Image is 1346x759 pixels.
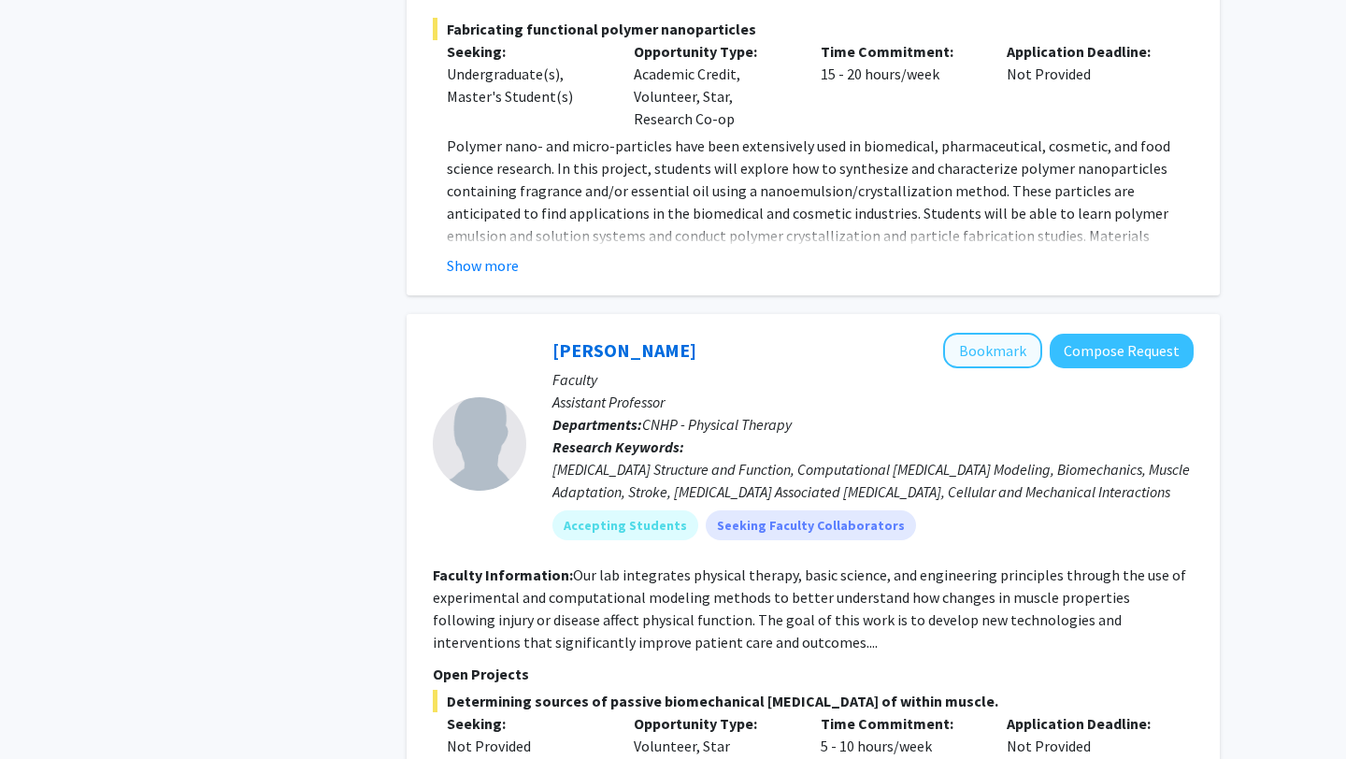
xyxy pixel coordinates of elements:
p: Application Deadline: [1007,40,1166,63]
fg-read-more: Our lab integrates physical therapy, basic science, and engineering principles through the use of... [433,566,1186,652]
button: Add Ben Binder-Markey to Bookmarks [943,333,1042,368]
p: Assistant Professor [552,391,1194,413]
b: Research Keywords: [552,437,684,456]
div: 15 - 20 hours/week [807,40,994,130]
div: 5 - 10 hours/week [807,712,994,757]
b: Faculty Information: [433,566,573,584]
p: Time Commitment: [821,40,980,63]
p: Opportunity Type: [634,712,793,735]
mat-chip: Seeking Faculty Collaborators [706,510,916,540]
span: Determining sources of passive biomechanical [MEDICAL_DATA] of within muscle. [433,690,1194,712]
p: Polymer nano- and micro-particles have been extensively used in biomedical, pharmaceutical, cosme... [447,135,1194,269]
span: CNHP - Physical Therapy [642,415,792,434]
iframe: Chat [14,675,79,745]
p: Time Commitment: [821,712,980,735]
div: Academic Credit, Volunteer, Star, Research Co-op [620,40,807,130]
p: Seeking: [447,40,606,63]
p: Faculty [552,368,1194,391]
p: Opportunity Type: [634,40,793,63]
p: Application Deadline: [1007,712,1166,735]
div: Undergraduate(s), Master's Student(s) [447,63,606,107]
p: Open Projects [433,663,1194,685]
button: Compose Request to Ben Binder-Markey [1050,334,1194,368]
button: Show more [447,254,519,277]
div: Not Provided [447,735,606,757]
p: Seeking: [447,712,606,735]
mat-chip: Accepting Students [552,510,698,540]
div: Volunteer, Star [620,712,807,757]
b: Departments: [552,415,642,434]
div: [MEDICAL_DATA] Structure and Function, Computational [MEDICAL_DATA] Modeling, Biomechanics, Muscl... [552,458,1194,503]
a: [PERSON_NAME] [552,338,696,362]
span: Fabricating functional polymer nanoparticles [433,18,1194,40]
div: Not Provided [993,712,1180,757]
div: Not Provided [993,40,1180,130]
